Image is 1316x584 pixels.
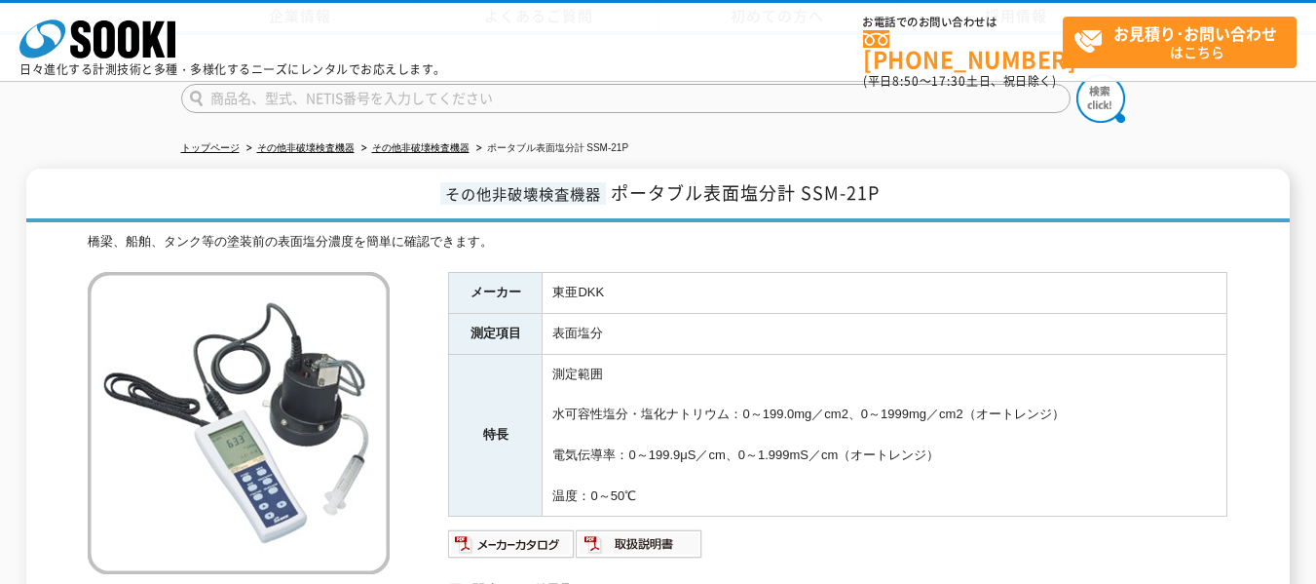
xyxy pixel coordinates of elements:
td: 測定範囲 水可容性塩分・塩化ナトリウム：0～199.0mg／cm2、0～1999mg／cm2（オートレンジ） 電気伝導率：0～199.9μS／cm、0～1.999mS／cm（オートレンジ） 温度... [543,354,1227,517]
th: 特長 [449,354,543,517]
span: 8:50 [892,72,920,90]
p: 日々進化する計測技術と多種・多様化するニーズにレンタルでお応えします。 [19,63,446,75]
a: トップページ [181,142,240,153]
td: 表面塩分 [543,313,1227,354]
a: 取扱説明書 [576,542,703,557]
img: 取扱説明書 [576,528,703,560]
strong: お見積り･お問い合わせ [1113,21,1277,45]
span: はこちら [1073,18,1296,66]
span: ポータブル表面塩分計 SSM-21P [611,179,880,206]
span: 17:30 [931,72,966,90]
img: btn_search.png [1076,74,1125,123]
a: その他非破壊検査機器 [257,142,355,153]
span: その他非破壊検査機器 [440,182,606,205]
img: メーカーカタログ [448,528,576,560]
span: (平日 ～ 土日、祝日除く) [863,72,1056,90]
input: 商品名、型式、NETIS番号を入力してください [181,84,1071,113]
a: メーカーカタログ [448,542,576,557]
a: お見積り･お問い合わせはこちら [1063,17,1297,68]
a: その他非破壊検査機器 [372,142,470,153]
span: お電話でのお問い合わせは [863,17,1063,28]
img: ポータブル表面塩分計 SSM-21P [88,272,390,574]
th: 測定項目 [449,313,543,354]
li: ポータブル表面塩分計 SSM-21P [472,138,629,159]
td: 東亜DKK [543,273,1227,314]
div: 橋梁、船舶、タンク等の塗装前の表面塩分濃度を簡単に確認できます。 [88,232,1227,253]
th: メーカー [449,273,543,314]
a: [PHONE_NUMBER] [863,30,1063,70]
